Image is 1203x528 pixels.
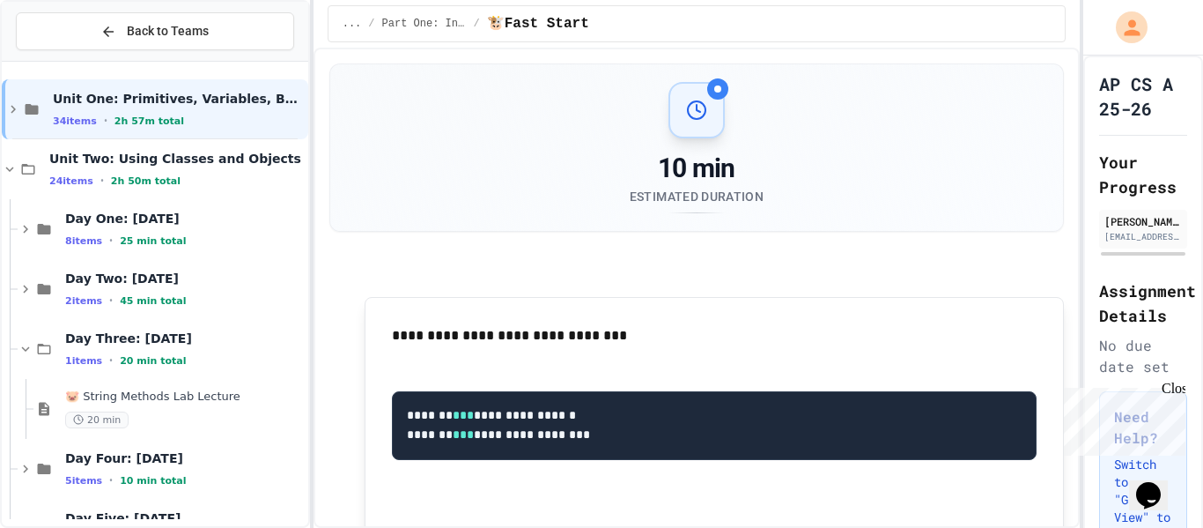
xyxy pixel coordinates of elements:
[111,175,181,187] span: 2h 50m total
[1097,7,1152,48] div: My Account
[382,17,467,31] span: Part One: Intro
[7,7,122,112] div: Chat with us now!Close
[65,331,305,346] span: Day Three: [DATE]
[65,295,102,307] span: 2 items
[630,152,764,184] div: 10 min
[109,353,113,368] span: •
[49,175,93,187] span: 24 items
[65,355,102,367] span: 1 items
[100,174,104,188] span: •
[65,510,305,526] span: Day Five: [DATE]
[343,17,362,31] span: ...
[104,114,107,128] span: •
[630,188,764,205] div: Estimated Duration
[487,13,589,34] span: 🐮Fast Start
[109,473,113,487] span: •
[65,211,305,227] span: Day One: [DATE]
[53,91,305,107] span: Unit One: Primitives, Variables, Basic I/O
[65,475,102,487] span: 5 items
[16,12,294,50] button: Back to Teams
[114,115,184,127] span: 2h 57m total
[120,475,186,487] span: 10 min total
[1099,335,1187,377] div: No due date set
[1057,381,1185,456] iframe: chat widget
[65,450,305,466] span: Day Four: [DATE]
[1104,230,1182,243] div: [EMAIL_ADDRESS][DOMAIN_NAME]
[1104,213,1182,229] div: [PERSON_NAME]
[474,17,480,31] span: /
[127,22,209,41] span: Back to Teams
[1099,71,1187,121] h1: AP CS A 25-26
[109,294,113,308] span: •
[120,235,186,247] span: 25 min total
[1099,150,1187,199] h2: Your Progress
[368,17,374,31] span: /
[1129,457,1185,510] iframe: chat widget
[120,295,186,307] span: 45 min total
[65,390,305,405] span: 🐷 String Methods Lab Lecture
[65,412,129,428] span: 20 min
[65,235,102,247] span: 8 items
[49,151,305,167] span: Unit Two: Using Classes and Objects
[65,271,305,286] span: Day Two: [DATE]
[120,355,186,367] span: 20 min total
[1099,279,1187,328] h2: Assignment Details
[53,115,97,127] span: 34 items
[109,234,113,248] span: •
